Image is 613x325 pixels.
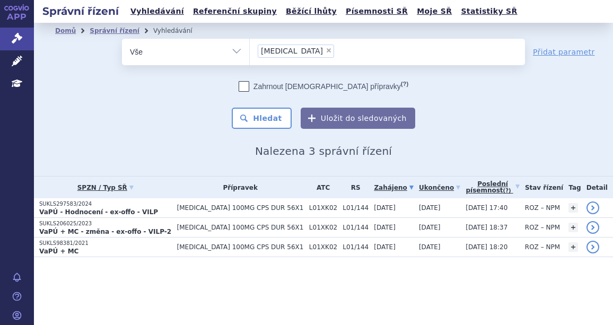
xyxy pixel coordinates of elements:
[309,224,337,231] span: L01XK02
[533,47,595,57] a: Přidat parametr
[39,200,172,208] p: SUKLS297583/2024
[343,4,411,19] a: Písemnosti SŘ
[343,204,369,212] span: L01/144
[419,180,460,195] a: Ukončeno
[586,241,599,253] a: detail
[581,177,613,198] th: Detail
[337,177,369,198] th: RS
[414,4,455,19] a: Moje SŘ
[177,243,304,251] span: [MEDICAL_DATA] 100MG CPS DUR 56X1
[309,204,337,212] span: L01XK02
[503,188,511,194] abbr: (?)
[337,44,343,57] input: [MEDICAL_DATA]
[458,4,520,19] a: Statistiky SŘ
[90,27,139,34] a: Správní řízení
[419,204,441,212] span: [DATE]
[374,180,414,195] a: Zahájeno
[172,177,304,198] th: Přípravek
[374,224,396,231] span: [DATE]
[255,145,392,157] span: Nalezena 3 správní řízení
[563,177,581,198] th: Tag
[39,180,172,195] a: SPZN / Typ SŘ
[326,47,332,54] span: ×
[55,27,76,34] a: Domů
[466,224,507,231] span: [DATE] 18:37
[419,224,441,231] span: [DATE]
[586,221,599,234] a: detail
[301,108,415,129] button: Uložit do sledovaných
[525,204,560,212] span: ROZ – NPM
[39,228,171,235] strong: VaPÚ + MC - změna - ex-offo - VILP-2
[232,108,292,129] button: Hledat
[586,201,599,214] a: detail
[419,243,441,251] span: [DATE]
[261,47,323,55] span: [MEDICAL_DATA]
[525,243,560,251] span: ROZ – NPM
[283,4,340,19] a: Běžící lhůty
[39,220,172,227] p: SUKLS206025/2023
[466,177,520,198] a: Poslednípísemnost(?)
[304,177,337,198] th: ATC
[177,224,304,231] span: [MEDICAL_DATA] 100MG CPS DUR 56X1
[374,204,396,212] span: [DATE]
[466,204,507,212] span: [DATE] 17:40
[190,4,280,19] a: Referenční skupiny
[343,243,369,251] span: L01/144
[177,204,304,212] span: [MEDICAL_DATA] 100MG CPS DUR 56X1
[568,223,578,232] a: +
[34,4,127,19] h2: Správní řízení
[153,23,206,39] li: Vyhledávání
[401,81,408,87] abbr: (?)
[374,243,396,251] span: [DATE]
[568,242,578,252] a: +
[39,240,172,247] p: SUKLS98381/2021
[39,248,78,255] strong: VaPÚ + MC
[520,177,563,198] th: Stav řízení
[309,243,337,251] span: L01XK02
[39,208,158,216] strong: VaPÚ - Hodnocení - ex-offo - VILP
[343,224,369,231] span: L01/144
[466,243,507,251] span: [DATE] 18:20
[239,81,408,92] label: Zahrnout [DEMOGRAPHIC_DATA] přípravky
[127,4,187,19] a: Vyhledávání
[525,224,560,231] span: ROZ – NPM
[568,203,578,213] a: +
